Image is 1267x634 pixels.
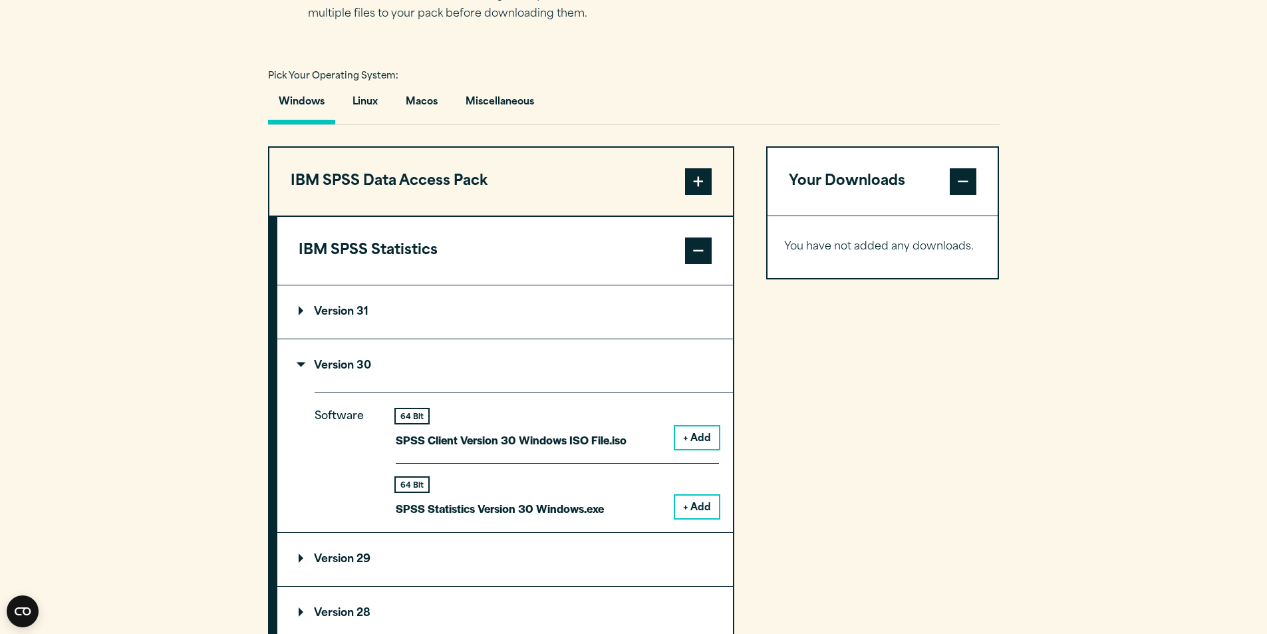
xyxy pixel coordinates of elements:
[299,361,371,371] p: Version 30
[768,148,998,216] button: Your Downloads
[396,409,428,423] div: 64 Bit
[7,595,39,627] button: Open CMP widget
[299,554,370,565] p: Version 29
[784,238,982,257] p: You have not added any downloads.
[277,533,733,586] summary: Version 29
[277,217,733,285] button: IBM SPSS Statistics
[455,86,545,124] button: Miscellaneous
[342,86,388,124] button: Linux
[268,86,335,124] button: Windows
[396,478,428,492] div: 64 Bit
[768,216,998,278] div: Your Downloads
[315,407,374,508] p: Software
[396,499,604,518] p: SPSS Statistics Version 30 Windows.exe
[675,496,719,518] button: + Add
[675,426,719,449] button: + Add
[277,339,733,393] summary: Version 30
[395,86,448,124] button: Macos
[268,72,398,80] span: Pick Your Operating System:
[277,285,733,339] summary: Version 31
[299,608,370,619] p: Version 28
[299,307,368,317] p: Version 31
[396,430,627,450] p: SPSS Client Version 30 Windows ISO File.iso
[269,148,733,216] button: IBM SPSS Data Access Pack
